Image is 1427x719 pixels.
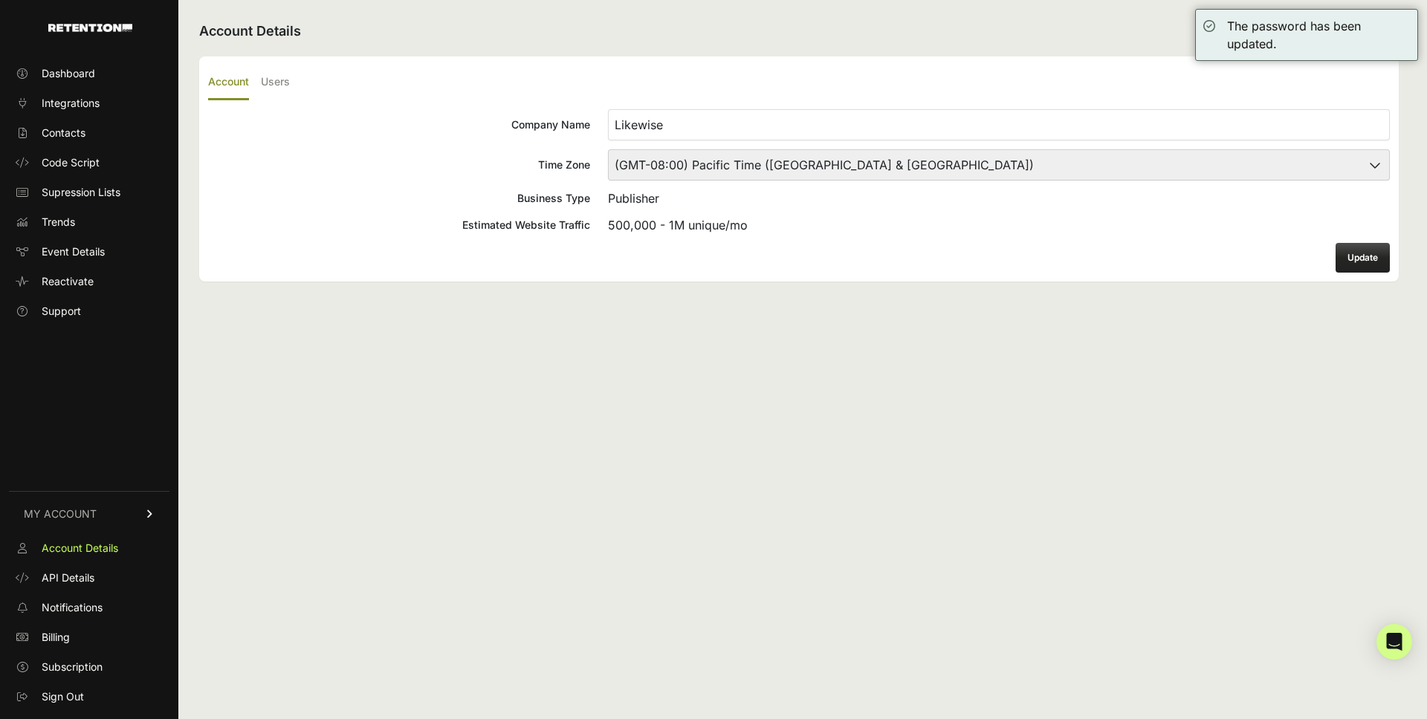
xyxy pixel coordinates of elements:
div: The password has been updated. [1227,17,1410,53]
div: Time Zone [208,157,590,172]
a: MY ACCOUNT [9,491,169,536]
div: Business Type [208,191,590,206]
div: Company Name [208,117,590,132]
div: Estimated Website Traffic [208,218,590,232]
span: Notifications [42,600,103,615]
span: Code Script [42,155,100,170]
a: Dashboard [9,62,169,85]
span: Account Details [42,541,118,556]
label: Account [208,65,249,100]
a: Support [9,299,169,323]
a: Trends [9,210,169,234]
div: 500,000 - 1M unique/mo [608,216,1390,234]
img: Retention.com [48,24,132,32]
a: Account Details [9,536,169,560]
h2: Account Details [199,21,1399,42]
span: Subscription [42,660,103,674]
a: Supression Lists [9,180,169,204]
a: Code Script [9,151,169,175]
a: Contacts [9,121,169,145]
span: Event Details [42,244,105,259]
span: MY ACCOUNT [24,507,97,521]
span: Billing [42,630,70,645]
a: Notifications [9,596,169,619]
select: Time Zone [608,149,1390,180]
a: Subscription [9,655,169,679]
a: Sign Out [9,685,169,709]
a: Event Details [9,240,169,264]
span: Reactivate [42,274,94,289]
a: Reactivate [9,270,169,293]
button: Update [1336,243,1390,273]
a: Integrations [9,91,169,115]
span: Supression Lists [42,185,120,200]
div: Open Intercom Messenger [1376,624,1412,660]
a: API Details [9,566,169,590]
label: Users [261,65,290,100]
span: Integrations [42,96,100,111]
span: Sign Out [42,689,84,704]
a: Billing [9,625,169,649]
span: Contacts [42,126,85,140]
input: Company Name [608,109,1390,140]
span: Trends [42,215,75,230]
span: API Details [42,570,94,585]
span: Support [42,304,81,319]
div: Publisher [608,189,1390,207]
span: Dashboard [42,66,95,81]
